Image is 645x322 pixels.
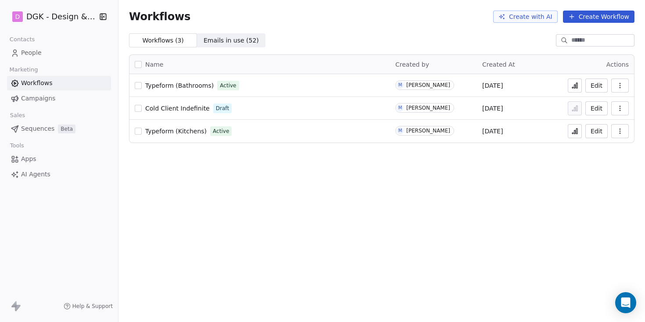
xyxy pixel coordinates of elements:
span: D [15,12,20,21]
span: Active [220,82,236,89]
span: Sales [6,109,29,122]
button: Edit [585,101,608,115]
a: Apps [7,152,111,166]
a: Help & Support [64,303,113,310]
span: AI Agents [21,170,50,179]
span: Actions [606,61,629,68]
div: Open Intercom Messenger [615,292,636,313]
span: Typeform (Kitchens) [145,128,207,135]
a: Typeform (Bathrooms) [145,81,214,90]
span: Marketing [6,63,42,76]
span: Workflows [129,11,190,23]
button: Create Workflow [563,11,634,23]
span: [DATE] [482,127,503,136]
a: AI Agents [7,167,111,182]
span: DGK - Design & Build [26,11,97,22]
span: Workflows [21,79,53,88]
span: Sequences [21,124,54,133]
span: Emails in use ( 52 ) [204,36,259,45]
a: Typeform (Kitchens) [145,127,207,136]
span: Typeform (Bathrooms) [145,82,214,89]
span: People [21,48,42,57]
span: [DATE] [482,81,503,90]
button: Edit [585,124,608,138]
span: Created by [395,61,429,68]
span: Beta [58,125,75,133]
a: Workflows [7,76,111,90]
button: Edit [585,79,608,93]
span: Apps [21,154,36,164]
span: Cold Client Indefinite [145,105,210,112]
a: Cold Client Indefinite [145,104,210,113]
a: People [7,46,111,60]
div: M [398,104,402,111]
a: SequencesBeta [7,122,111,136]
div: [PERSON_NAME] [406,82,450,88]
button: Create with AI [493,11,558,23]
div: M [398,127,402,134]
span: Created At [482,61,515,68]
a: Campaigns [7,91,111,106]
div: M [398,82,402,89]
span: Name [145,60,163,69]
div: [PERSON_NAME] [406,105,450,111]
span: Draft [216,104,229,112]
span: Contacts [6,33,39,46]
span: [DATE] [482,104,503,113]
div: [PERSON_NAME] [406,128,450,134]
span: Help & Support [72,303,113,310]
button: DDGK - Design & Build [11,9,93,24]
span: Campaigns [21,94,55,103]
span: Tools [6,139,28,152]
span: Active [213,127,229,135]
